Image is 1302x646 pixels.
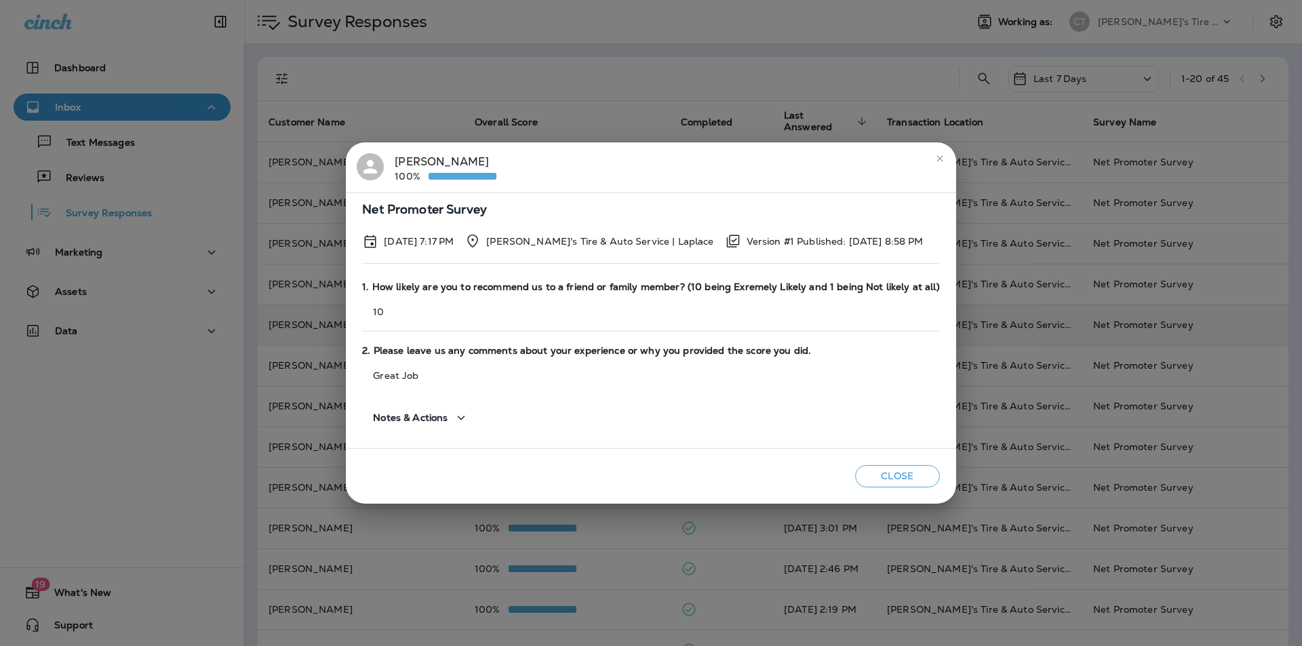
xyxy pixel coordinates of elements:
[747,236,924,247] p: Version #1 Published: [DATE] 8:58 PM
[373,412,448,424] span: Notes & Actions
[395,153,496,182] div: [PERSON_NAME]
[362,204,939,216] span: Net Promoter Survey
[362,281,939,293] span: 1. How likely are you to recommend us to a friend or family member? (10 being Exremely Likely and...
[855,465,940,487] button: Close
[362,345,939,357] span: 2. Please leave us any comments about your experience or why you provided the score you did.
[362,370,939,381] p: Great Job
[384,236,454,247] p: Sep 4, 2025 7:17 PM
[395,171,429,182] p: 100%
[486,236,713,247] p: [PERSON_NAME]'s Tire & Auto Service | Laplace
[362,399,480,437] button: Notes & Actions
[362,306,939,317] p: 10
[929,148,951,169] button: close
